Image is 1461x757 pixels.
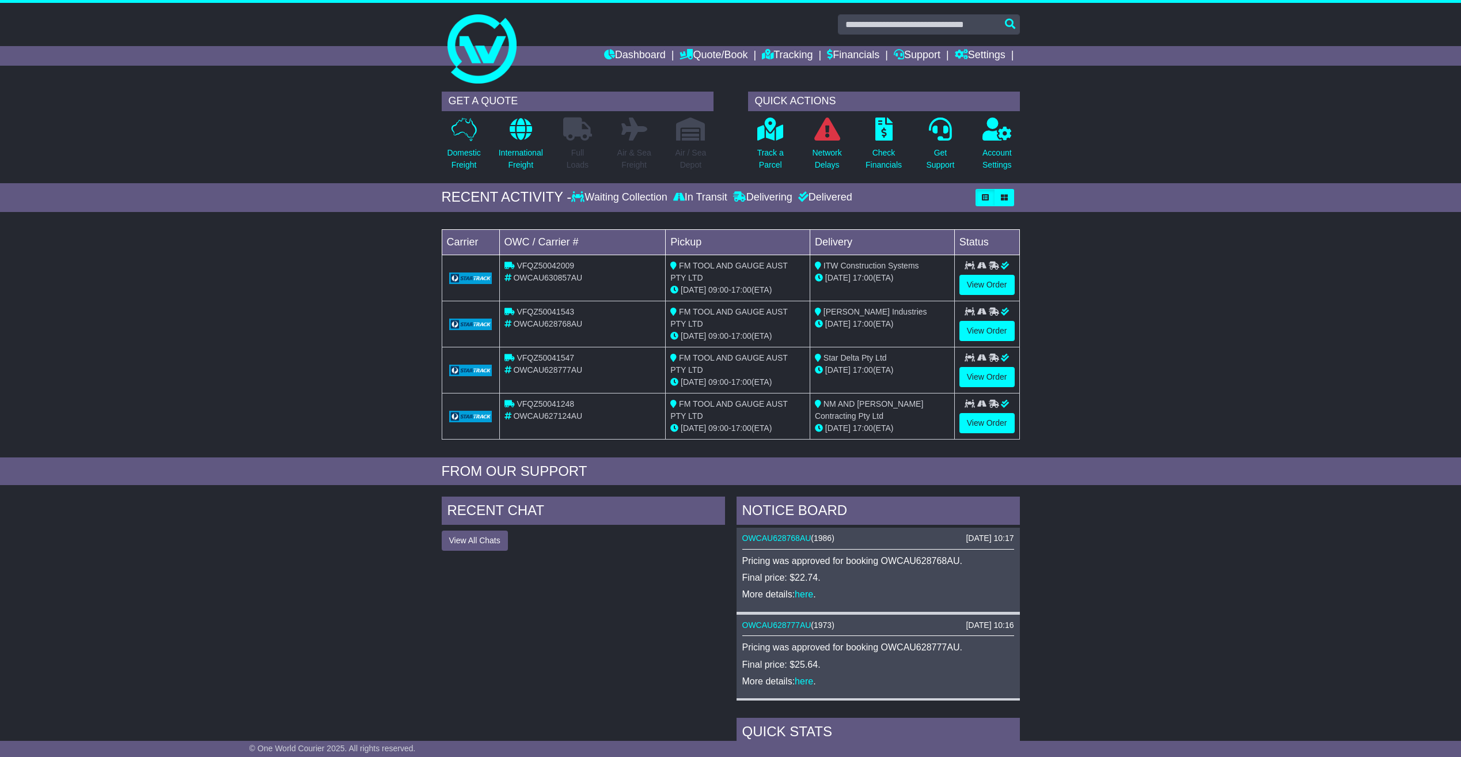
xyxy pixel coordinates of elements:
[517,307,574,316] span: VFQZ50041543
[825,319,851,328] span: [DATE]
[499,229,666,255] td: OWC / Carrier #
[954,229,1019,255] td: Status
[742,572,1014,583] p: Final price: $22.74.
[517,261,574,270] span: VFQZ50042009
[517,353,574,362] span: VFQZ50041547
[815,364,950,376] div: (ETA)
[442,92,714,111] div: GET A QUOTE
[825,365,851,374] span: [DATE]
[742,620,811,630] a: OWCAU628777AU
[513,319,582,328] span: OWCAU628768AU
[442,531,508,551] button: View All Chats
[824,261,919,270] span: ITW Construction Systems
[815,318,950,330] div: (ETA)
[513,411,582,421] span: OWCAU627124AU
[676,147,707,171] p: Air / Sea Depot
[563,147,592,171] p: Full Loads
[730,191,795,204] div: Delivering
[442,497,725,528] div: RECENT CHAT
[824,307,927,316] span: [PERSON_NAME] Industries
[447,147,480,171] p: Domestic Freight
[757,147,784,171] p: Track a Parcel
[670,330,805,342] div: - (ETA)
[866,147,902,171] p: Check Financials
[815,272,950,284] div: (ETA)
[795,676,813,686] a: here
[865,117,902,177] a: CheckFinancials
[442,229,499,255] td: Carrier
[795,589,813,599] a: here
[670,376,805,388] div: - (ETA)
[499,147,543,171] p: International Freight
[982,117,1012,177] a: AccountSettings
[666,229,810,255] td: Pickup
[742,533,1014,543] div: ( )
[853,319,873,328] span: 17:00
[827,46,879,66] a: Financials
[966,533,1014,543] div: [DATE] 10:17
[824,353,887,362] span: Star Delta Pty Ltd
[498,117,544,177] a: InternationalFreight
[795,191,852,204] div: Delivered
[742,589,1014,600] p: More details: .
[853,423,873,433] span: 17:00
[810,229,954,255] td: Delivery
[681,331,706,340] span: [DATE]
[681,423,706,433] span: [DATE]
[815,399,923,421] span: NM AND [PERSON_NAME] Contracting Pty Ltd
[853,273,873,282] span: 17:00
[449,365,492,376] img: GetCarrierServiceLogo
[442,463,1020,480] div: FROM OUR SUPPORT
[926,147,954,171] p: Get Support
[731,377,752,387] span: 17:00
[604,46,666,66] a: Dashboard
[446,117,481,177] a: DomesticFreight
[742,620,1014,630] div: ( )
[513,365,582,374] span: OWCAU628777AU
[742,642,1014,653] p: Pricing was approved for booking OWCAU628777AU.
[959,321,1015,341] a: View Order
[825,273,851,282] span: [DATE]
[442,189,572,206] div: RECENT ACTIVITY -
[742,555,1014,566] p: Pricing was approved for booking OWCAU628768AU.
[814,533,832,543] span: 1986
[681,377,706,387] span: [DATE]
[670,353,787,374] span: FM TOOL AND GAUGE AUST PTY LTD
[708,331,728,340] span: 09:00
[742,676,1014,687] p: More details: .
[670,399,787,421] span: FM TOOL AND GAUGE AUST PTY LTD
[513,273,582,282] span: OWCAU630857AU
[449,411,492,422] img: GetCarrierServiceLogo
[742,659,1014,670] p: Final price: $25.64.
[982,147,1012,171] p: Account Settings
[670,422,805,434] div: - (ETA)
[959,367,1015,387] a: View Order
[708,285,728,294] span: 09:00
[812,147,841,171] p: Network Delays
[731,285,752,294] span: 17:00
[670,191,730,204] div: In Transit
[748,92,1020,111] div: QUICK ACTIONS
[708,377,728,387] span: 09:00
[959,413,1015,433] a: View Order
[959,275,1015,295] a: View Order
[757,117,784,177] a: Track aParcel
[814,620,832,630] span: 1973
[737,497,1020,528] div: NOTICE BOARD
[955,46,1005,66] a: Settings
[966,620,1014,630] div: [DATE] 10:16
[670,284,805,296] div: - (ETA)
[737,718,1020,749] div: Quick Stats
[731,331,752,340] span: 17:00
[517,399,574,408] span: VFQZ50041248
[894,46,940,66] a: Support
[249,744,416,753] span: © One World Courier 2025. All rights reserved.
[742,533,811,543] a: OWCAU628768AU
[811,117,842,177] a: NetworkDelays
[670,261,787,282] span: FM TOOL AND GAUGE AUST PTY LTD
[680,46,747,66] a: Quote/Book
[617,147,651,171] p: Air & Sea Freight
[731,423,752,433] span: 17:00
[815,422,950,434] div: (ETA)
[449,272,492,284] img: GetCarrierServiceLogo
